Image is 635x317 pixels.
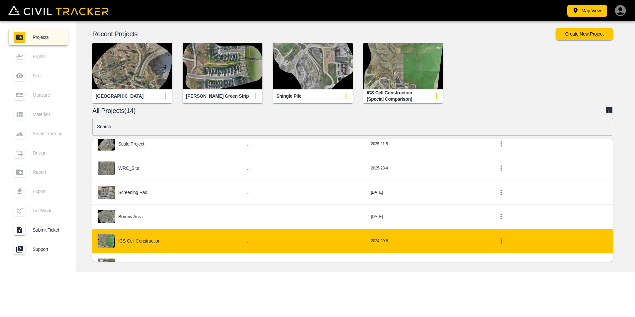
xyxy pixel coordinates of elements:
img: project-image [98,234,115,248]
button: update-card-details [159,89,172,103]
td: 2025-28-4 [366,156,490,180]
button: Create New Project [556,28,613,40]
img: project-image [98,161,115,175]
td: [DATE] [366,253,490,277]
p: Screening Pad [118,190,147,195]
img: Marie Van Harlem Green Strip [183,43,262,89]
td: 2025-21-5 [366,132,490,156]
img: Shingle Pile [273,43,353,89]
img: project-image [98,259,115,272]
button: update-card-details [339,89,353,103]
td: [DATE] [366,180,490,205]
div: [PERSON_NAME] Green Strip [186,93,249,99]
button: Map View [567,5,607,17]
img: project-image [98,137,115,151]
p: All Projects(14) [92,108,605,113]
p: ICS Cell Construction [118,238,160,244]
h6: ... [247,164,360,172]
img: project-image [98,186,115,199]
td: [DATE] [366,205,490,229]
p: Recent Projects [92,31,556,37]
h6: ... [247,188,360,197]
div: Shingle Pile [276,93,301,99]
p: Scale Project [118,141,144,147]
img: Indian Battle Park [92,43,172,89]
h6: undefined... [247,261,360,269]
a: Projects [9,29,68,45]
h6: ... [247,140,360,148]
img: ICS Cell Construction (Special Comparison) [363,43,443,89]
a: Submit Ticket [9,222,68,238]
p: WRC_Site [118,165,139,171]
span: Projects [33,35,62,40]
button: update-card-details [430,89,443,103]
img: project-image [98,210,115,223]
button: update-card-details [249,89,262,103]
h6: ... [247,237,360,245]
span: Submit Ticket [33,227,62,233]
span: Support [33,247,62,252]
p: Borrow Area [118,214,142,219]
div: [GEOGRAPHIC_DATA] [96,93,143,99]
img: Civil Tracker [8,5,109,15]
div: ICS Cell Construction (Special Comparison) [367,90,430,102]
td: 2024-20-8 [366,229,490,253]
h6: ... [247,213,360,221]
a: Support [9,241,68,257]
